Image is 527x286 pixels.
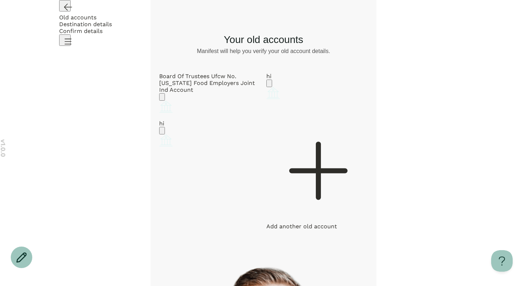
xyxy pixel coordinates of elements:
div: Board Of Trustees Ufcw No. [US_STATE] Food Employers Joint Ind Account [159,73,261,93]
p: Manifest will help you verify your old account details. [159,47,368,56]
div: Add another old account [266,223,368,230]
button: Account options [266,80,272,87]
span: Old accounts [59,14,96,21]
span: Confirm details [59,28,103,34]
button: Open menu [59,34,71,46]
span: Destination details [59,21,112,28]
button: Account options [159,93,165,101]
div: hi [266,73,368,80]
button: Account options [159,127,165,134]
iframe: Help Scout Beacon - Open [491,250,513,272]
div: hi [159,120,261,127]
